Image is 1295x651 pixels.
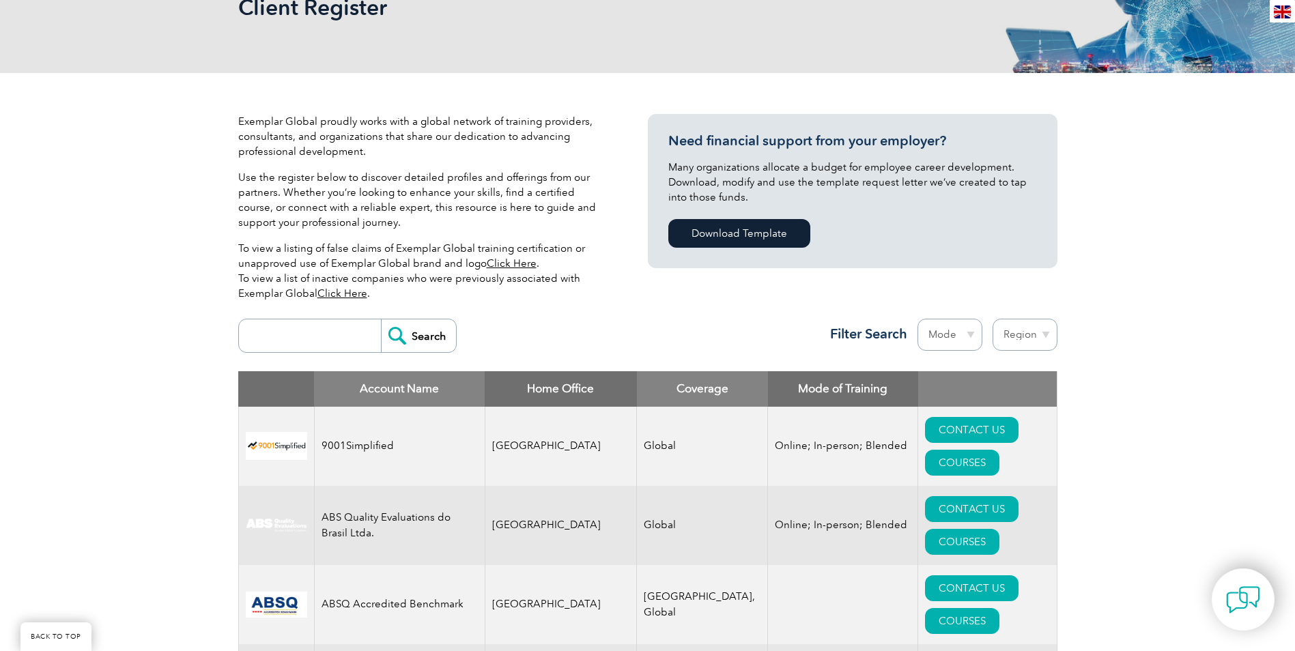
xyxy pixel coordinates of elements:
a: BACK TO TOP [20,622,91,651]
a: COURSES [925,608,999,634]
td: 9001Simplified [314,407,485,486]
td: ABS Quality Evaluations do Brasil Ltda. [314,486,485,565]
h3: Need financial support from your employer? [668,132,1037,149]
a: Click Here [487,257,537,270]
a: CONTACT US [925,417,1019,443]
a: CONTACT US [925,575,1019,601]
th: Home Office: activate to sort column ascending [485,371,637,407]
img: cc24547b-a6e0-e911-a812-000d3a795b83-logo.png [246,592,307,618]
p: To view a listing of false claims of Exemplar Global training certification or unapproved use of ... [238,241,607,301]
td: [GEOGRAPHIC_DATA] [485,565,637,644]
img: contact-chat.png [1226,583,1260,617]
img: c92924ac-d9bc-ea11-a814-000d3a79823d-logo.jpg [246,518,307,533]
td: Global [637,407,768,486]
a: CONTACT US [925,496,1019,522]
p: Use the register below to discover detailed profiles and offerings from our partners. Whether you... [238,170,607,230]
a: Click Here [317,287,367,300]
a: COURSES [925,450,999,476]
img: en [1274,5,1291,18]
th: Mode of Training: activate to sort column ascending [768,371,918,407]
a: Download Template [668,219,810,248]
td: ABSQ Accredited Benchmark [314,565,485,644]
a: COURSES [925,529,999,555]
p: Exemplar Global proudly works with a global network of training providers, consultants, and organ... [238,114,607,159]
td: Online; In-person; Blended [768,486,918,565]
td: [GEOGRAPHIC_DATA] [485,486,637,565]
td: Global [637,486,768,565]
td: Online; In-person; Blended [768,407,918,486]
td: [GEOGRAPHIC_DATA] [485,407,637,486]
th: : activate to sort column ascending [918,371,1057,407]
th: Coverage: activate to sort column ascending [637,371,768,407]
td: [GEOGRAPHIC_DATA], Global [637,565,768,644]
h3: Filter Search [822,325,907,343]
input: Search [381,319,456,352]
p: Many organizations allocate a budget for employee career development. Download, modify and use th... [668,160,1037,205]
img: 37c9c059-616f-eb11-a812-002248153038-logo.png [246,432,307,460]
th: Account Name: activate to sort column descending [314,371,485,407]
